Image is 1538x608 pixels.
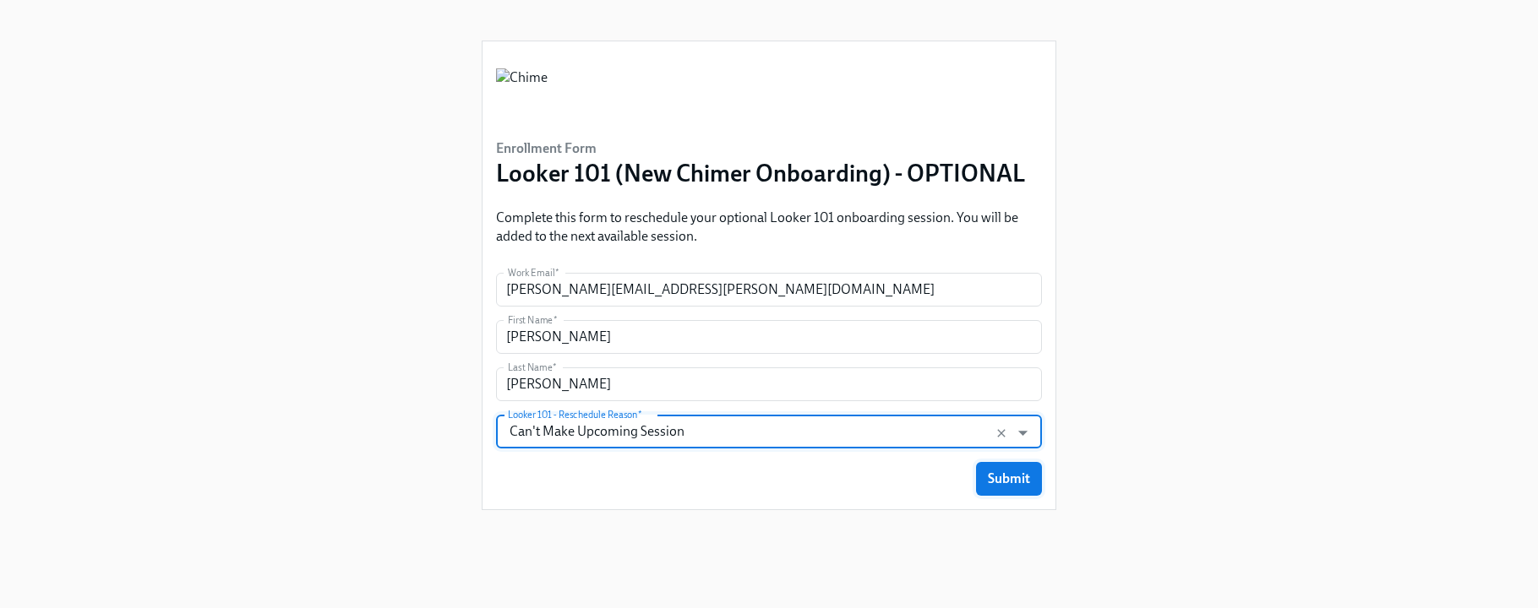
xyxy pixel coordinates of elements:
[496,158,1026,188] h3: Looker 101 (New Chimer Onboarding) - OPTIONAL
[991,423,1012,443] button: Clear
[496,209,1042,246] p: Complete this form to reschedule your optional Looker 101 onboarding session. You will be added t...
[976,462,1042,496] button: Submit
[496,139,1026,158] h6: Enrollment Form
[1010,420,1036,446] button: Open
[496,68,548,119] img: Chime
[988,470,1030,487] span: Submit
